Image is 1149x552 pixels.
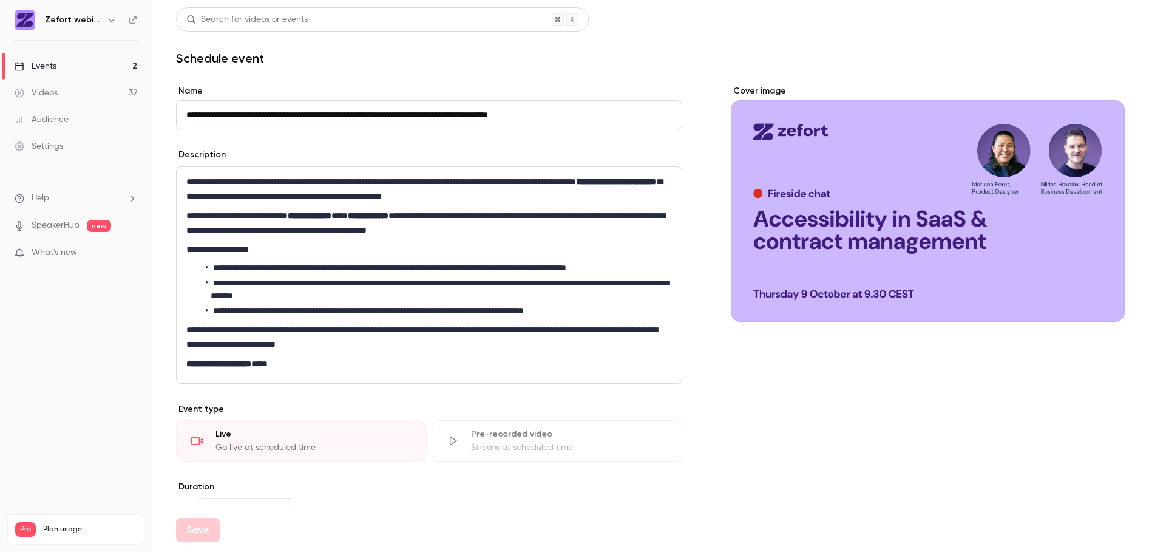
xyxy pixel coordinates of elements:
[186,13,308,26] div: Search for videos or events
[15,10,35,30] img: Zefort webinars
[32,219,80,232] a: SpeakerHub
[15,522,36,537] span: Pro
[731,85,1125,97] label: Cover image
[471,441,667,454] div: Stream at scheduled time
[32,247,77,259] span: What's new
[176,166,682,384] section: description
[15,60,56,72] div: Events
[215,428,412,440] div: Live
[15,140,63,152] div: Settings
[177,167,682,383] div: editor
[176,85,682,97] label: Name
[176,420,427,462] div: LiveGo live at scheduled time
[176,403,682,415] p: Event type
[43,525,137,534] span: Plan usage
[32,192,49,205] span: Help
[15,114,69,126] div: Audience
[176,481,682,493] label: Duration
[15,192,137,205] li: help-dropdown-opener
[87,220,111,232] span: new
[45,14,102,26] h6: Zefort webinars
[471,428,667,440] div: Pre-recorded video
[215,441,412,454] div: Go live at scheduled time
[123,248,137,259] iframe: Noticeable Trigger
[432,420,682,462] div: Pre-recorded videoStream at scheduled time
[176,51,1125,66] h1: Schedule event
[731,85,1125,322] section: Cover image
[176,149,226,161] label: Description
[15,87,58,99] div: Videos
